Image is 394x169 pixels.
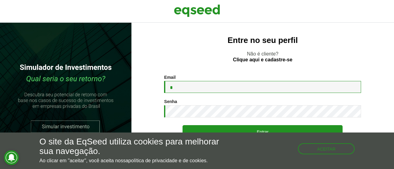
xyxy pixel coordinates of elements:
img: EqSeed Logo [174,3,220,18]
p: Ao clicar em "aceitar", você aceita nossa . [39,158,228,163]
label: Email [164,75,175,79]
a: Clique aqui e cadastre-se [233,57,292,62]
h5: O site da EqSeed utiliza cookies para melhorar sua navegação. [39,137,228,156]
a: política de privacidade e de cookies [128,158,207,163]
p: Não é cliente? [144,51,382,63]
label: Senha [164,99,177,104]
button: Aceitar [298,143,355,154]
h2: Entre no seu perfil [144,36,382,45]
button: Entrar [183,125,343,138]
